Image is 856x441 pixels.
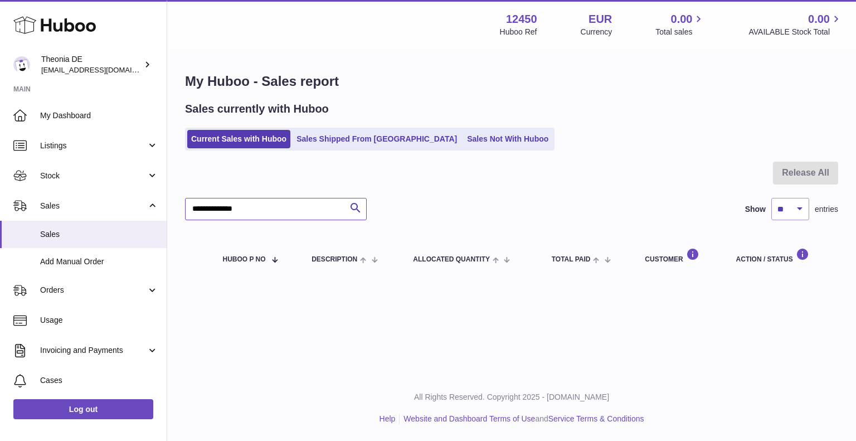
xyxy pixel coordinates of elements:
[655,12,705,37] a: 0.00 Total sales
[40,285,147,295] span: Orders
[748,12,843,37] a: 0.00 AVAILABLE Stock Total
[40,171,147,181] span: Stock
[380,414,396,423] a: Help
[185,101,329,117] h2: Sales currently with Huboo
[13,56,30,73] img: info-de@theonia.com
[400,414,644,424] li: and
[293,130,461,148] a: Sales Shipped From [GEOGRAPHIC_DATA]
[548,414,644,423] a: Service Terms & Conditions
[40,201,147,211] span: Sales
[40,229,158,240] span: Sales
[588,12,612,27] strong: EUR
[815,204,838,215] span: entries
[40,110,158,121] span: My Dashboard
[40,140,147,151] span: Listings
[748,27,843,37] span: AVAILABLE Stock Total
[41,65,164,74] span: [EMAIL_ADDRESS][DOMAIN_NAME]
[403,414,535,423] a: Website and Dashboard Terms of Use
[13,399,153,419] a: Log out
[808,12,830,27] span: 0.00
[413,256,490,263] span: ALLOCATED Quantity
[645,248,713,263] div: Customer
[185,72,838,90] h1: My Huboo - Sales report
[41,54,142,75] div: Theonia DE
[40,345,147,356] span: Invoicing and Payments
[500,27,537,37] div: Huboo Ref
[671,12,693,27] span: 0.00
[463,130,552,148] a: Sales Not With Huboo
[745,204,766,215] label: Show
[552,256,591,263] span: Total paid
[736,248,827,263] div: Action / Status
[176,392,847,403] p: All Rights Reserved. Copyright 2025 - [DOMAIN_NAME]
[187,130,290,148] a: Current Sales with Huboo
[581,27,612,37] div: Currency
[40,375,158,386] span: Cases
[312,256,357,263] span: Description
[506,12,537,27] strong: 12450
[655,27,705,37] span: Total sales
[40,256,158,267] span: Add Manual Order
[223,256,266,263] span: Huboo P no
[40,315,158,326] span: Usage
